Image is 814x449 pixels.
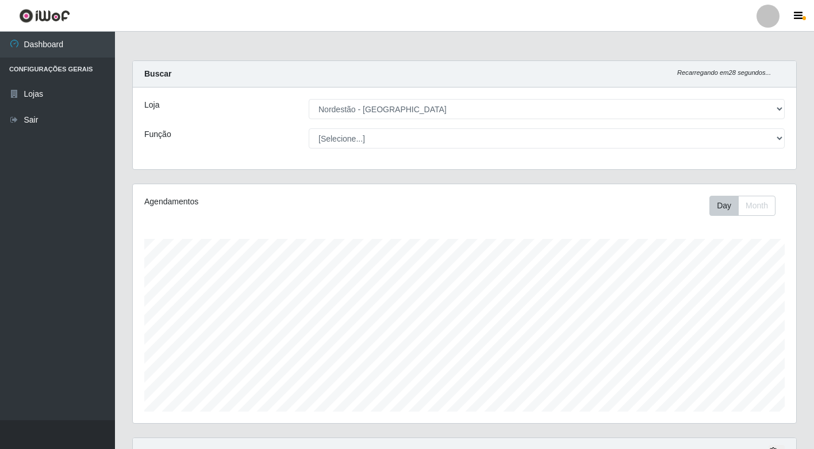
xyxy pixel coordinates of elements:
button: Month [738,196,775,216]
strong: Buscar [144,69,171,78]
div: Agendamentos [144,196,401,208]
img: CoreUI Logo [19,9,70,23]
div: First group [709,196,775,216]
label: Loja [144,99,159,111]
i: Recarregando em 28 segundos... [677,69,771,76]
label: Função [144,128,171,140]
button: Day [709,196,739,216]
div: Toolbar with button groups [709,196,785,216]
